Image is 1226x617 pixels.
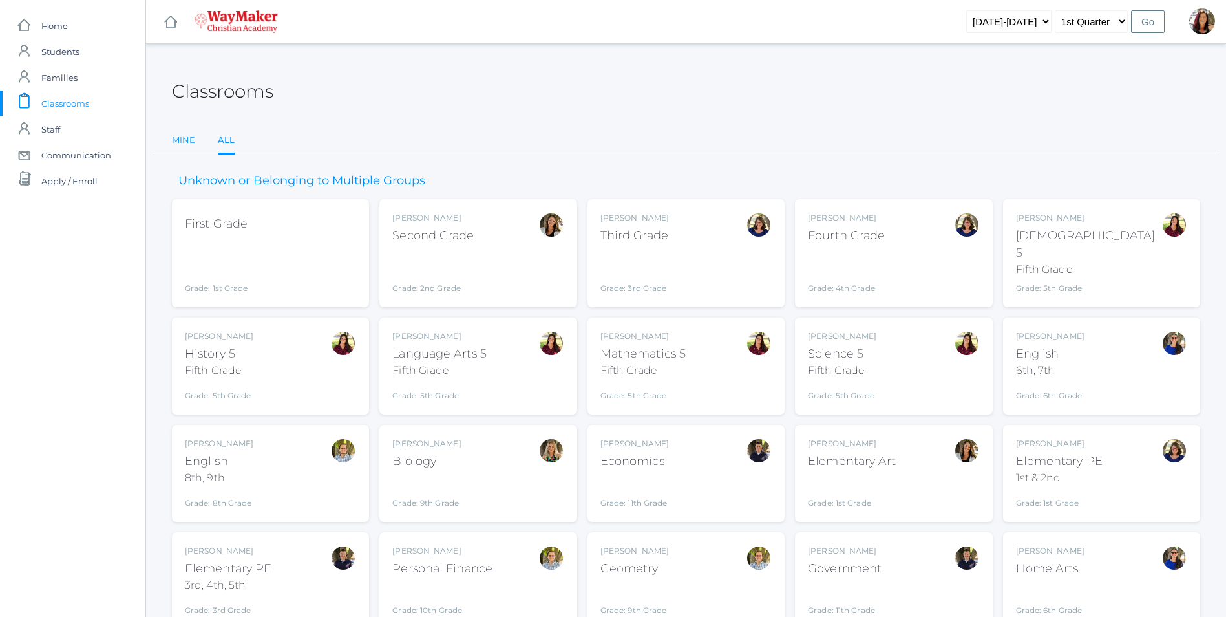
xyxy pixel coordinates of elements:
div: Geometry [600,560,669,578]
div: Grade: 3rd Grade [185,598,271,616]
div: History 5 [185,345,253,363]
div: Biology [392,453,461,470]
div: 3rd, 4th, 5th [185,578,271,593]
div: Grade: 8th Grade [185,491,253,509]
div: Home Arts [1016,560,1084,578]
div: Grade: 5th Grade [392,384,487,402]
div: [PERSON_NAME] [392,330,487,342]
div: Elizabeth Benzinger [538,330,564,356]
div: [DEMOGRAPHIC_DATA] 5 [1016,227,1161,262]
div: [PERSON_NAME] [392,212,474,224]
div: English [1016,345,1084,363]
div: Grade: 5th Grade [808,384,876,402]
div: Amber Farnes [954,438,980,464]
div: Fifth Grade [392,363,487,378]
div: 8th, 9th [185,470,253,486]
div: Elizabeth Benzinger [954,330,980,356]
div: [PERSON_NAME] [808,212,885,224]
div: Richard Lepage [330,545,356,571]
span: Apply / Enroll [41,168,98,194]
div: Grade: 5th Grade [185,384,253,402]
div: Fifth Grade [1016,262,1161,277]
div: Fifth Grade [808,363,876,378]
div: Richard Lepage [746,438,772,464]
div: English [185,453,253,470]
div: Kylen Braileanu [746,545,772,571]
div: [PERSON_NAME] [600,330,686,342]
div: Richard Lepage [954,545,980,571]
div: [PERSON_NAME] [185,438,253,449]
span: Classrooms [41,91,89,116]
div: Grade: 1st Grade [185,238,248,294]
div: Fourth Grade [808,227,885,244]
div: Elizabeth Benzinger [746,330,772,356]
div: Kylen Braileanu [330,438,356,464]
input: Go [1131,10,1165,33]
div: [PERSON_NAME] [600,212,669,224]
div: [PERSON_NAME] [1016,212,1161,224]
div: [PERSON_NAME] [808,438,896,449]
div: Grade: 4th Grade [808,250,885,294]
span: Communication [41,142,111,168]
div: Grade: 5th Grade [1016,283,1161,294]
a: Mine [172,127,195,153]
div: Amber Farnes [538,212,564,238]
div: Science 5 [808,345,876,363]
div: Elementary PE [185,560,271,578]
div: Stephanie Todhunter [1161,330,1187,356]
h2: Classrooms [172,81,273,102]
h3: Unknown or Belonging to Multiple Groups [172,175,432,188]
div: Grade: 11th Grade [600,475,669,509]
div: Second Grade [392,227,474,244]
div: Grade: 6th Grade [1016,384,1084,402]
div: [PERSON_NAME] [185,545,271,557]
div: Personal Finance [392,560,492,578]
div: Laura Murphy [1161,438,1187,464]
div: Grade: 6th Grade [1016,583,1084,616]
div: Grade: 5th Grade [600,384,686,402]
img: waymaker-logo-stack-white-1602f2b1af18da31a5905e9982d058868370996dac5278e84edea6dabf9a3315.png [195,10,278,33]
div: 6th, 7th [1016,363,1084,378]
div: Grade: 3rd Grade [600,250,669,294]
span: Students [41,39,79,65]
div: Grade: 1st Grade [808,475,896,509]
div: Government [808,560,882,578]
div: Elementary Art [808,453,896,470]
div: Grade: 9th Grade [600,583,669,616]
div: [PERSON_NAME] [392,438,461,449]
div: Kylen Braileanu [538,545,564,571]
span: Staff [41,116,60,142]
div: Grade: 1st Grade [1016,491,1103,509]
div: Elizabeth Benzinger [1161,212,1187,238]
div: [PERSON_NAME] [185,330,253,342]
span: Families [41,65,78,91]
div: Elizabeth Benzinger [330,330,356,356]
div: [PERSON_NAME] [808,330,876,342]
div: [PERSON_NAME] [808,545,882,557]
div: Gina Pecor [1189,8,1215,34]
div: Laura Murphy [954,212,980,238]
div: Fifth Grade [185,363,253,378]
div: Grade: 11th Grade [808,583,882,616]
a: All [218,127,235,155]
div: Laura Murphy [746,212,772,238]
div: Grade: 9th Grade [392,475,461,509]
div: [PERSON_NAME] [1016,545,1084,557]
div: Fifth Grade [600,363,686,378]
div: Stephanie Todhunter [1161,545,1187,571]
div: Language Arts 5 [392,345,487,363]
div: 1st & 2nd [1016,470,1103,486]
div: Grade: 10th Grade [392,583,492,616]
div: First Grade [185,215,248,233]
div: [PERSON_NAME] [600,545,669,557]
div: [PERSON_NAME] [392,545,492,557]
div: Claudia Marosz [538,438,564,464]
div: Third Grade [600,227,669,244]
div: Elementary PE [1016,453,1103,470]
div: Mathematics 5 [600,345,686,363]
div: [PERSON_NAME] [1016,330,1084,342]
span: Home [41,13,68,39]
div: [PERSON_NAME] [1016,438,1103,449]
div: [PERSON_NAME] [600,438,669,449]
div: Economics [600,453,669,470]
